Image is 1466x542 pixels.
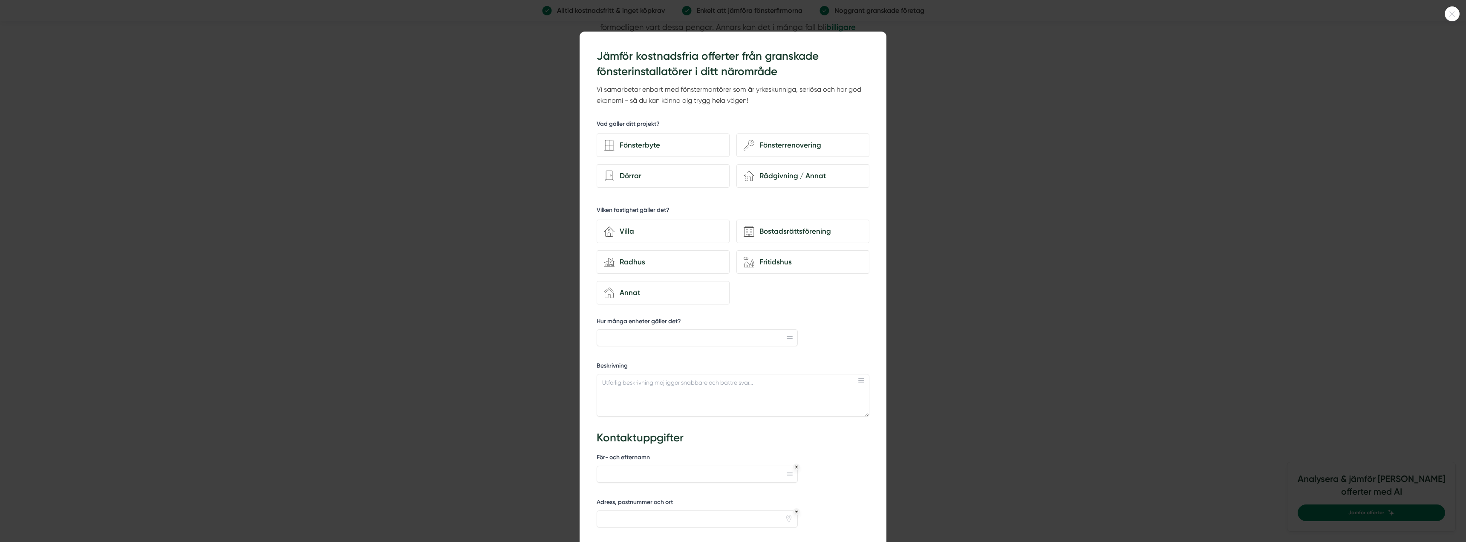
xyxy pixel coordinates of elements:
[597,498,798,509] label: Adress, postnummer och ort
[597,362,869,372] label: Beskrivning
[597,453,798,464] label: För- och efternamn
[597,430,869,446] h3: Kontaktuppgifter
[795,465,798,469] div: Obligatoriskt
[597,206,670,217] h5: Vilken fastighet gäller det?
[597,120,660,130] h5: Vad gäller ditt projekt?
[597,317,798,328] label: Hur många enheter gäller det?
[597,49,869,80] h3: Jämför kostnadsfria offerter från granskade fönsterinstallatörer i ditt närområde
[795,510,798,513] div: Obligatoriskt
[597,84,869,107] p: Vi samarbetar enbart med fönstermontörer som är yrkeskunniga, seriösa och har god ekonomi - så du...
